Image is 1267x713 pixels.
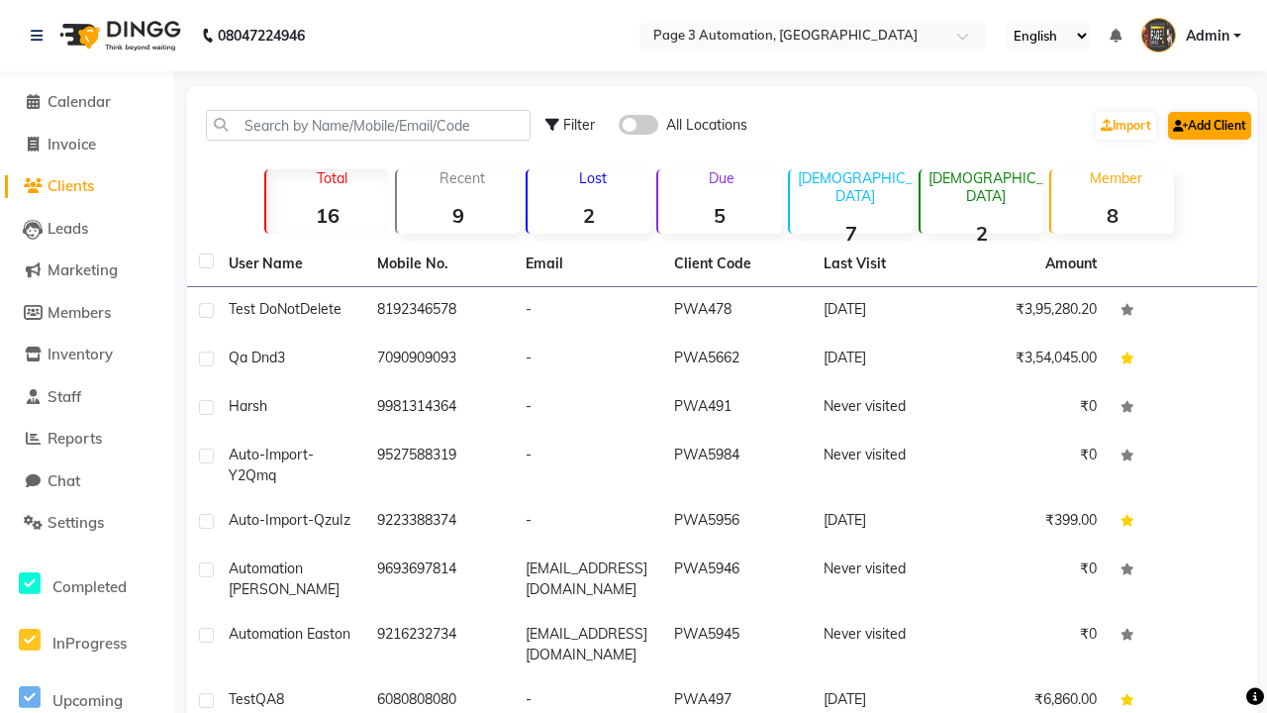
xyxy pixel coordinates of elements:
[5,386,168,409] a: Staff
[1168,112,1251,140] a: Add Client
[514,433,662,498] td: -
[812,612,960,677] td: Never visited
[921,221,1043,246] strong: 2
[365,336,514,384] td: 7090909093
[206,110,531,141] input: Search by Name/Mobile/Email/Code
[960,287,1109,336] td: ₹3,95,280.20
[48,135,96,153] span: Invoice
[405,169,520,187] p: Recent
[48,92,111,111] span: Calendar
[5,218,168,241] a: Leads
[52,634,127,653] span: InProgress
[662,287,811,336] td: PWA478
[5,512,168,535] a: Settings
[658,203,781,228] strong: 5
[514,242,662,287] th: Email
[229,625,350,643] span: Automation Easton
[1051,203,1174,228] strong: 8
[48,429,102,448] span: Reports
[365,287,514,336] td: 8192346578
[5,344,168,366] a: Inventory
[48,303,111,322] span: Members
[1059,169,1174,187] p: Member
[229,446,314,484] span: Auto-Import-Y2Qmq
[5,259,168,282] a: Marketing
[229,511,350,529] span: Auto-Import-QzuIz
[812,336,960,384] td: [DATE]
[229,349,285,366] span: Qa Dnd3
[229,300,341,318] span: Test DoNotDelete
[536,169,650,187] p: Lost
[48,219,88,238] span: Leads
[365,384,514,433] td: 9981314364
[48,471,80,490] span: Chat
[52,577,127,596] span: Completed
[5,175,168,198] a: Clients
[960,336,1109,384] td: ₹3,54,045.00
[229,397,267,415] span: Harsh
[5,428,168,451] a: Reports
[48,387,81,406] span: Staff
[48,176,94,195] span: Clients
[266,203,389,228] strong: 16
[218,8,305,63] b: 08047224946
[662,384,811,433] td: PWA491
[812,287,960,336] td: [DATE]
[960,547,1109,612] td: ₹0
[1186,26,1229,47] span: Admin
[563,116,595,134] span: Filter
[1141,18,1176,52] img: Admin
[217,242,365,287] th: User Name
[1096,112,1156,140] a: Import
[48,513,104,532] span: Settings
[790,221,913,246] strong: 7
[662,547,811,612] td: PWA5946
[365,433,514,498] td: 9527588319
[365,612,514,677] td: 9216232734
[960,384,1109,433] td: ₹0
[960,498,1109,547] td: ₹399.00
[812,433,960,498] td: Never visited
[514,498,662,547] td: -
[528,203,650,228] strong: 2
[514,287,662,336] td: -
[812,384,960,433] td: Never visited
[662,242,811,287] th: Client Code
[662,612,811,677] td: PWA5945
[5,91,168,114] a: Calendar
[365,547,514,612] td: 9693697814
[365,498,514,547] td: 9223388374
[5,302,168,325] a: Members
[514,336,662,384] td: -
[662,336,811,384] td: PWA5662
[662,433,811,498] td: PWA5984
[365,242,514,287] th: Mobile No.
[50,8,186,63] img: logo
[666,115,747,136] span: All Locations
[514,547,662,612] td: [EMAIL_ADDRESS][DOMAIN_NAME]
[48,260,118,279] span: Marketing
[960,612,1109,677] td: ₹0
[514,612,662,677] td: [EMAIL_ADDRESS][DOMAIN_NAME]
[812,498,960,547] td: [DATE]
[274,169,389,187] p: Total
[812,242,960,287] th: Last Visit
[229,690,255,708] span: Test
[960,433,1109,498] td: ₹0
[5,134,168,156] a: Invoice
[662,169,781,187] p: Due
[397,203,520,228] strong: 9
[52,691,123,710] span: Upcoming
[798,169,913,205] p: [DEMOGRAPHIC_DATA]
[812,547,960,612] td: Never visited
[514,384,662,433] td: -
[5,470,168,493] a: Chat
[48,345,113,363] span: Inventory
[1033,242,1109,286] th: Amount
[229,560,340,598] span: Automation [PERSON_NAME]
[928,169,1043,205] p: [DEMOGRAPHIC_DATA]
[662,498,811,547] td: PWA5956
[255,690,284,708] span: QA8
